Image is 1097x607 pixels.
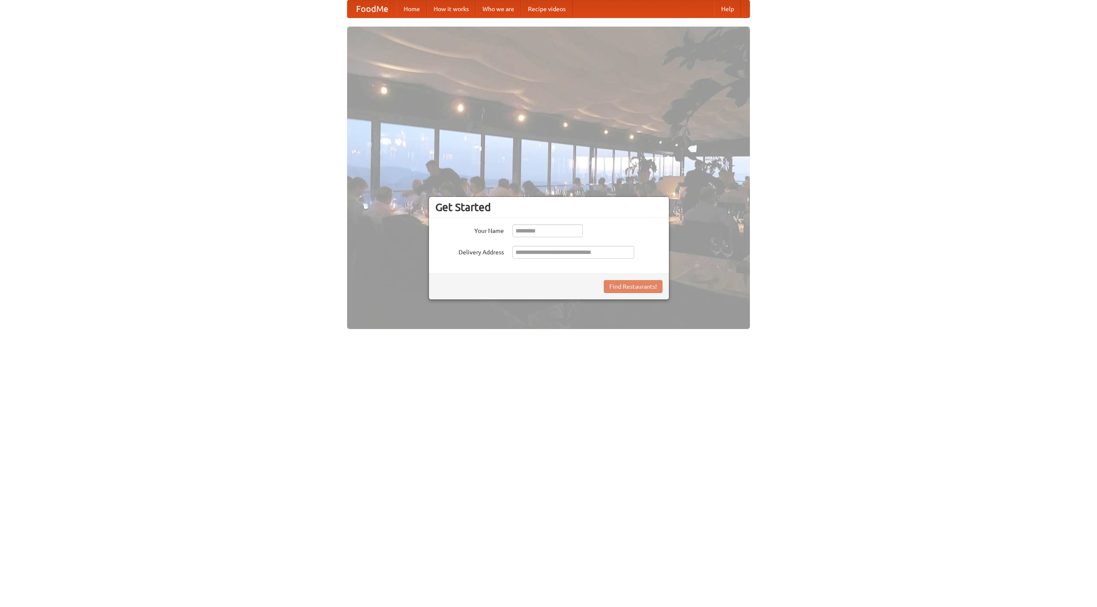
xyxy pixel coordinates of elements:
label: Delivery Address [435,246,504,257]
a: Who we are [476,0,521,18]
a: Home [397,0,427,18]
a: Recipe videos [521,0,572,18]
a: FoodMe [348,0,397,18]
a: Help [714,0,741,18]
a: How it works [427,0,476,18]
button: Find Restaurants! [604,280,662,293]
h3: Get Started [435,201,662,214]
label: Your Name [435,224,504,235]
